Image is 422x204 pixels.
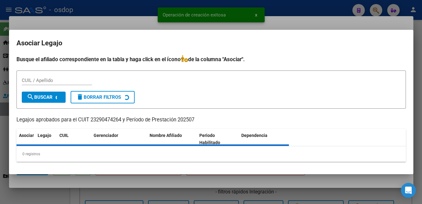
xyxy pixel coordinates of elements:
span: CUIL [59,133,69,138]
mat-icon: delete [76,93,84,101]
button: Borrar Filtros [71,91,135,103]
span: Borrar Filtros [76,94,121,100]
div: 0 registros [16,146,406,162]
div: Open Intercom Messenger [401,183,416,198]
datatable-header-cell: Periodo Habilitado [197,129,239,149]
span: Buscar [27,94,53,100]
span: Asociar [19,133,34,138]
button: Buscar [22,92,66,103]
datatable-header-cell: Legajo [35,129,57,149]
datatable-header-cell: Asociar [16,129,35,149]
h4: Busque el afiliado correspondiente en la tabla y haga click en el ícono de la columna "Asociar". [16,55,406,63]
span: Periodo Habilitado [199,133,220,145]
span: Dependencia [241,133,267,138]
datatable-header-cell: CUIL [57,129,91,149]
span: Nombre Afiliado [150,133,182,138]
datatable-header-cell: Gerenciador [91,129,147,149]
h2: Asociar Legajo [16,37,406,49]
p: Legajos aprobados para el CUIT 23290474264 y Período de Prestación 202507 [16,116,406,124]
span: Legajo [38,133,51,138]
span: Gerenciador [94,133,118,138]
mat-icon: search [27,93,34,101]
datatable-header-cell: Dependencia [239,129,289,149]
datatable-header-cell: Nombre Afiliado [147,129,197,149]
